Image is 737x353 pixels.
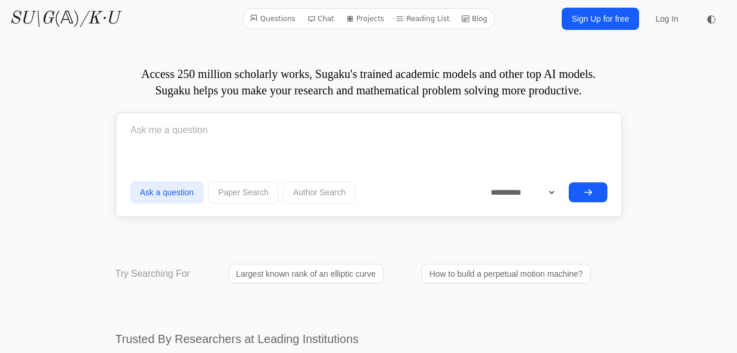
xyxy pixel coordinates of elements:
[562,8,639,30] a: Sign Up for free
[130,116,607,145] input: Ask me a question
[208,181,279,203] button: Paper Search
[391,11,454,26] a: Reading List
[116,267,190,281] p: Try Searching For
[422,264,590,284] a: How to build a perpetual motion machine?
[116,66,622,99] p: Access 250 million scholarly works, Sugaku's trained academic models and other top AI models. Sug...
[116,331,622,347] h2: Trusted By Researchers at Leading Institutions
[9,10,54,28] i: SU\G
[229,264,383,284] a: Largest known rank of an elliptic curve
[303,11,339,26] a: Chat
[457,11,493,26] a: Blog
[707,13,716,24] span: ◐
[699,7,723,30] button: ◐
[341,11,389,26] a: Projects
[80,10,119,28] i: /K·U
[245,11,300,26] a: Questions
[130,181,204,203] button: Ask a question
[648,8,685,29] a: Log In
[283,181,356,203] button: Author Search
[9,8,119,29] a: SU\G(𝔸)/K·U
